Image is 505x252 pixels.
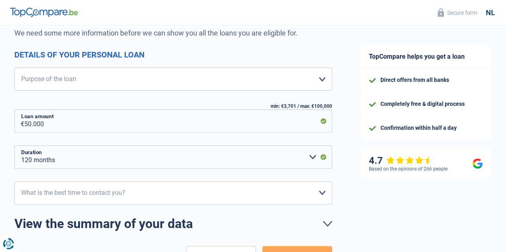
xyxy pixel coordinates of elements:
img: TopCompare Logo [10,8,78,17]
font: nl [486,8,495,17]
font: Details of your personal loan [14,50,145,60]
font: € [21,120,24,128]
font: TopCompare helps you get a loan [369,53,465,60]
font: Based on the opinions of 266 people [369,166,448,172]
button: Secure form [433,6,482,19]
font: Secure form [447,10,477,16]
a: View the summary of your data [14,217,332,230]
font: min: €3,701 / max: €100,000 [271,103,332,109]
font: Confirmation within half a day [380,125,457,131]
font: 4.7 [369,155,383,166]
font: Direct offers from all banks [380,77,449,83]
font: Completely free & digital process [380,101,465,107]
font: We need some more information before we can show you all the loans you are eligible for. [14,29,298,37]
font: View the summary of your data [14,216,193,231]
